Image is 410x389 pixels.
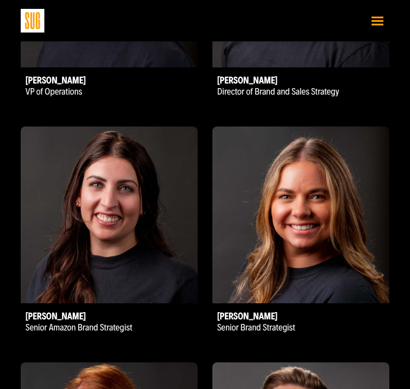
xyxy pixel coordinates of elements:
img: Meridith Andrew, Senior Amazon Brand Strategist [21,127,198,303]
p: Senior Amazon Brand Strategist [21,321,198,351]
img: Katie Ritterbush, Senior Brand Strategist [212,127,389,303]
p: Senior Brand Strategist [212,321,389,351]
h2: [PERSON_NAME] [212,309,389,321]
p: VP of Operations [21,85,198,115]
h2: [PERSON_NAME] [21,73,198,85]
p: Director of Brand and Sales Strategy [212,85,389,115]
h2: [PERSON_NAME] [212,73,389,85]
button: Toggle navigation [366,10,389,31]
img: Sug [21,9,44,33]
h2: [PERSON_NAME] [21,309,198,321]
